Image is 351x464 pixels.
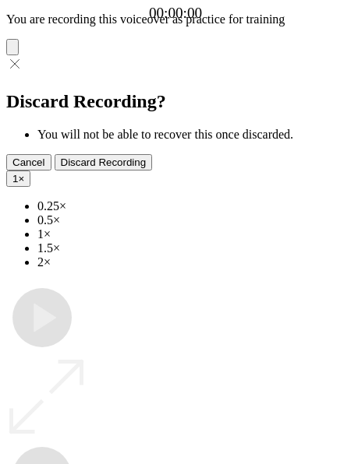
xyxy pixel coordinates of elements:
button: Discard Recording [55,154,153,170]
h2: Discard Recording? [6,91,345,112]
span: 1 [12,173,18,185]
li: 1.5× [37,241,345,255]
li: 0.25× [37,199,345,213]
p: You are recording this voiceover as practice for training [6,12,345,26]
li: You will not be able to recover this once discarded. [37,128,345,142]
li: 0.5× [37,213,345,227]
li: 1× [37,227,345,241]
a: 00:00:00 [149,5,202,22]
button: Cancel [6,154,51,170]
li: 2× [37,255,345,269]
button: 1× [6,170,30,187]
